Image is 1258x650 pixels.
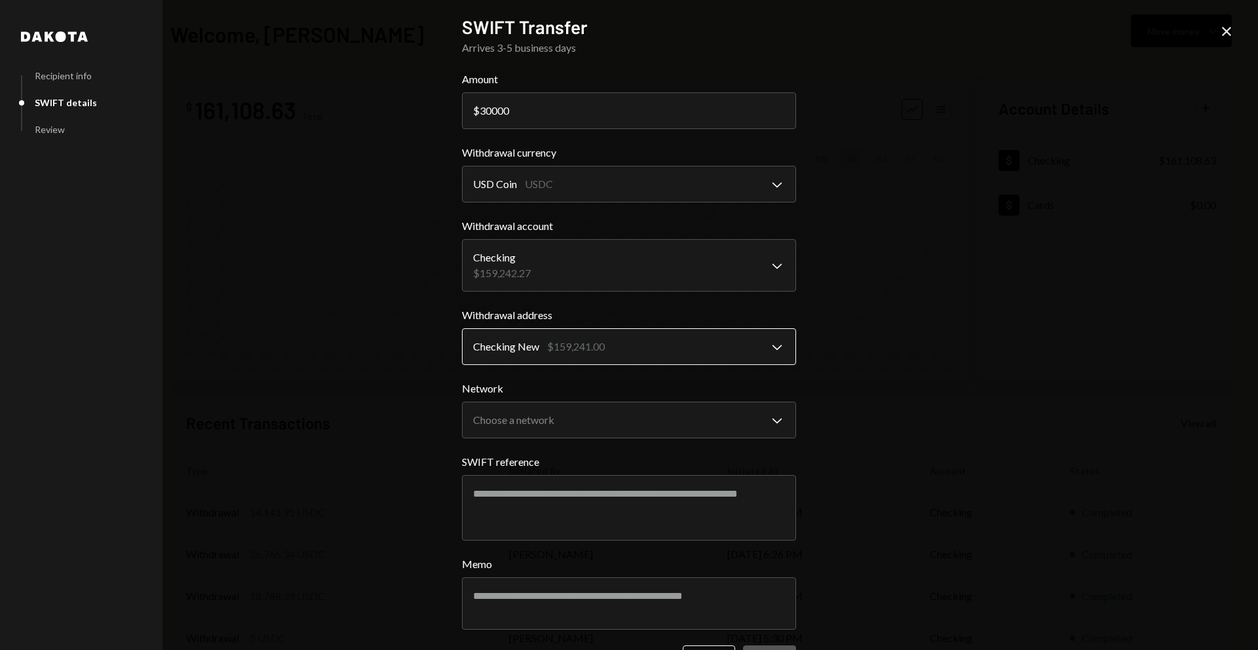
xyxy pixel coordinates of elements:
label: Network [462,381,796,396]
div: Review [35,124,65,135]
label: Withdrawal currency [462,145,796,161]
div: $159,241.00 [547,339,605,354]
input: 0.00 [462,92,796,129]
div: SWIFT details [35,97,97,108]
label: Memo [462,556,796,572]
div: $ [473,104,480,117]
div: Arrives 3-5 business days [462,40,796,56]
label: Withdrawal account [462,218,796,234]
button: Withdrawal address [462,328,796,365]
label: SWIFT reference [462,454,796,470]
div: Recipient info [35,70,92,81]
button: Withdrawal account [462,239,796,292]
label: Amount [462,71,796,87]
div: USDC [525,176,553,192]
label: Withdrawal address [462,307,796,323]
button: Withdrawal currency [462,166,796,202]
h2: SWIFT Transfer [462,14,796,40]
button: Network [462,402,796,438]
